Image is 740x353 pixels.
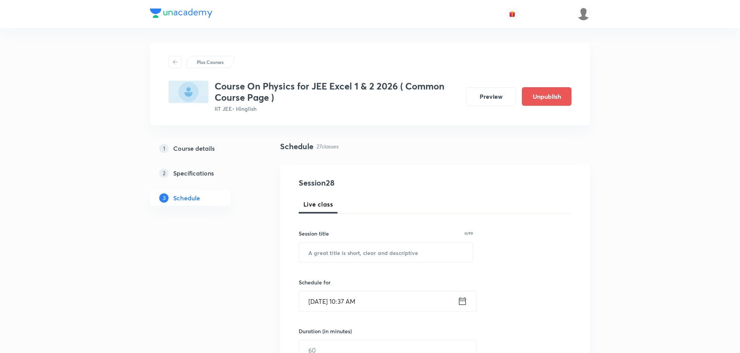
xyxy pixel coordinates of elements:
[159,193,169,203] p: 3
[169,81,208,103] img: 4963D2CC-0CFF-4188-A106-D29A503A14A4_plus.png
[159,169,169,178] p: 2
[522,87,571,106] button: Unpublish
[150,9,212,20] a: Company Logo
[299,278,473,286] h6: Schedule for
[577,7,590,21] img: Vivek Patil
[506,8,518,20] button: avatar
[466,87,516,106] button: Preview
[303,200,333,209] span: Live class
[299,243,473,262] input: A great title is short, clear and descriptive
[215,81,460,103] h3: Course On Physics for JEE Excel 1 & 2 2026 ( Common Course Page )
[173,193,200,203] h5: Schedule
[197,59,224,65] p: Plus Courses
[509,10,516,17] img: avatar
[150,165,255,181] a: 2Specifications
[299,327,352,335] h6: Duration (in minutes)
[465,231,473,235] p: 0/99
[317,142,339,150] p: 27 classes
[215,105,460,113] p: IIT JEE • Hinglish
[299,229,329,238] h6: Session title
[150,141,255,156] a: 1Course details
[173,144,215,153] h5: Course details
[299,177,440,189] h4: Session 28
[159,144,169,153] p: 1
[150,9,212,18] img: Company Logo
[173,169,214,178] h5: Specifications
[280,141,313,152] h4: Schedule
